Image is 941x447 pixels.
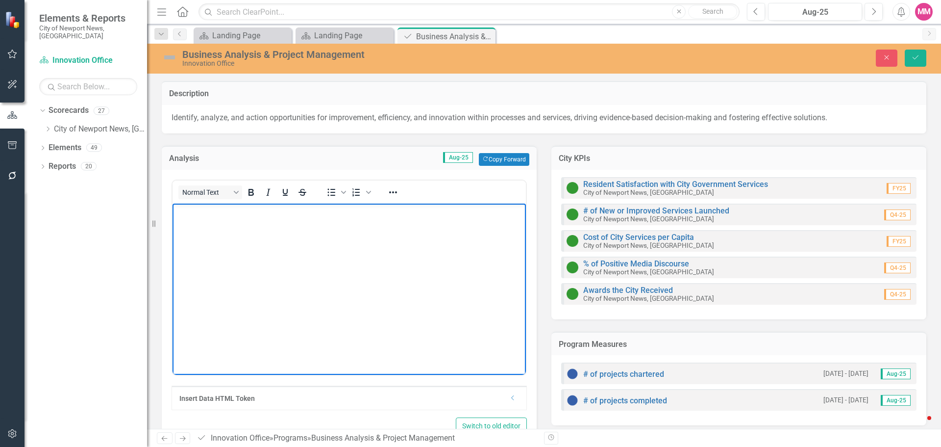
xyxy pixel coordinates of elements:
[884,210,911,220] span: Q4-25
[567,235,578,247] img: On Target
[39,12,137,24] span: Elements & Reports
[311,433,455,443] div: Business Analysis & Project Management
[887,236,911,247] span: FY25
[583,233,694,242] a: Cost of City Services per Capita
[314,29,391,42] div: Landing Page
[567,394,578,406] img: No Information
[583,286,673,295] a: Awards the City Received
[385,185,401,199] button: Reveal or hide additional toolbar items
[39,24,137,40] small: City of Newport News, [GEOGRAPHIC_DATA]
[5,11,22,28] img: ClearPoint Strategy
[884,289,911,300] span: Q4-25
[583,241,714,249] small: City of Newport News, [GEOGRAPHIC_DATA]
[915,3,933,21] button: MM
[323,185,347,199] div: Bullet list
[94,106,109,115] div: 27
[243,185,259,199] button: Bold
[81,162,97,171] div: 20
[583,396,667,405] a: # of projects completed
[688,5,737,19] button: Search
[49,142,81,154] a: Elements
[559,340,919,349] h3: Program Measures
[273,433,307,443] a: Programs
[583,369,664,379] a: # of projects chartered
[583,180,768,189] a: Resident Satisfaction with City Government Services
[172,112,916,124] p: Identify, analyze, and action opportunities for improvement, efficiency, and innovation within pr...
[583,215,714,223] small: City of Newport News, [GEOGRAPHIC_DATA]
[702,7,723,15] span: Search
[416,30,493,43] div: Business Analysis & Project Management
[86,144,102,152] div: 49
[479,153,529,166] button: Copy Forward
[583,259,689,268] a: % of Positive Media Discourse
[260,185,276,199] button: Italic
[567,182,578,194] img: On Target
[881,368,911,379] span: Aug-25
[583,188,714,196] small: City of Newport News, [GEOGRAPHIC_DATA]
[162,50,177,65] img: Not Defined
[567,209,578,220] img: On Target
[294,185,311,199] button: Strikethrough
[169,154,262,163] h3: Analysis
[583,206,729,215] a: # of New or Improved Services Launched
[198,3,740,21] input: Search ClearPoint...
[49,105,89,116] a: Scorecards
[182,60,591,67] div: Innovation Office
[196,29,289,42] a: Landing Page
[583,294,714,302] small: City of Newport News, [GEOGRAPHIC_DATA]
[881,395,911,406] span: Aug-25
[443,152,473,163] span: Aug-25
[456,418,527,435] button: Switch to old editor
[178,185,242,199] button: Block Normal Text
[39,78,137,95] input: Search Below...
[583,268,714,276] small: City of Newport News, [GEOGRAPHIC_DATA]
[39,55,137,66] a: Innovation Office
[298,29,391,42] a: Landing Page
[211,433,270,443] a: Innovation Office
[212,29,289,42] div: Landing Page
[169,89,919,98] h3: Description
[567,288,578,300] img: On Target
[908,414,931,437] iframe: Intercom live chat
[567,368,578,380] img: No Information
[823,395,868,405] small: [DATE] - [DATE]
[768,3,862,21] button: Aug-25
[771,6,859,18] div: Aug-25
[179,394,504,403] div: Insert Data HTML Token
[197,433,537,444] div: » »
[182,188,230,196] span: Normal Text
[567,262,578,273] img: On Target
[277,185,294,199] button: Underline
[884,263,911,273] span: Q4-25
[54,124,147,135] a: City of Newport News, [GEOGRAPHIC_DATA]
[173,204,526,375] iframe: Rich Text Area
[559,154,919,163] h3: City KPIs
[823,369,868,378] small: [DATE] - [DATE]
[49,161,76,172] a: Reports
[887,183,911,194] span: FY25
[182,49,591,60] div: Business Analysis & Project Management
[348,185,372,199] div: Numbered list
